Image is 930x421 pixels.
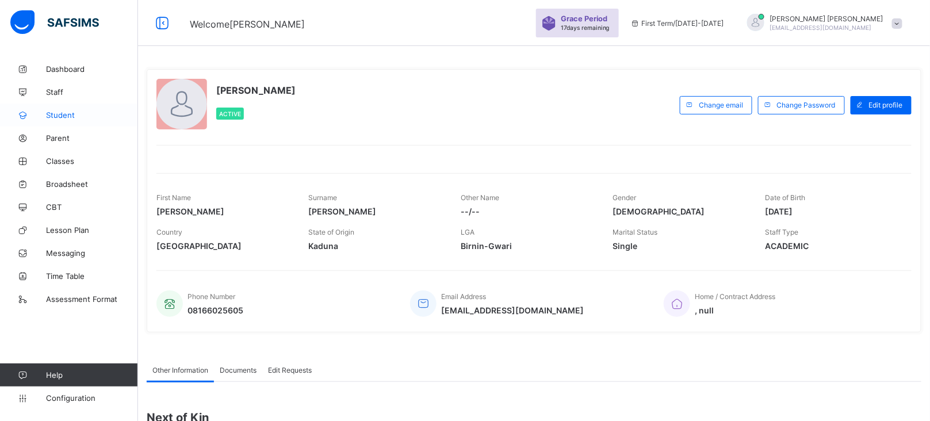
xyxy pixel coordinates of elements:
span: Surname [309,193,338,202]
span: 17 days remaining [561,24,610,31]
span: 08166025605 [187,305,243,315]
span: [PERSON_NAME] [PERSON_NAME] [770,14,883,23]
span: First Name [156,193,191,202]
span: [PERSON_NAME] [309,206,444,216]
img: safsims [10,10,99,35]
span: Classes [46,156,138,166]
span: Gender [613,193,637,202]
span: LGA [461,228,474,236]
span: Edit Requests [268,366,312,374]
span: Date of Birth [765,193,805,202]
span: Edit profile [869,101,903,109]
span: session/term information [630,19,724,28]
span: Marital Status [613,228,658,236]
span: Lesson Plan [46,225,138,235]
span: Student [46,110,138,120]
span: Parent [46,133,138,143]
span: Messaging [46,248,138,258]
span: Other Information [152,366,208,374]
span: Country [156,228,182,236]
span: [EMAIL_ADDRESS][DOMAIN_NAME] [770,24,872,31]
span: Grace Period [561,14,607,23]
img: sticker-purple.71386a28dfed39d6af7621340158ba97.svg [542,16,556,30]
span: , null [695,305,775,315]
span: Email Address [441,292,486,301]
span: Documents [220,366,257,374]
span: [PERSON_NAME] [216,85,296,96]
span: Birnin-Gwari [461,241,596,251]
span: Other Name [461,193,499,202]
span: Staff Type [765,228,798,236]
span: [DATE] [765,206,900,216]
div: JEREMIAHBENJAMIN [736,14,908,33]
span: [GEOGRAPHIC_DATA] [156,241,292,251]
span: State of Origin [309,228,355,236]
span: [EMAIL_ADDRESS][DOMAIN_NAME] [441,305,584,315]
span: Phone Number [187,292,235,301]
span: CBT [46,202,138,212]
span: Active [219,110,241,117]
span: [PERSON_NAME] [156,206,292,216]
span: Kaduna [309,241,444,251]
span: Home / Contract Address [695,292,775,301]
span: Welcome [PERSON_NAME] [190,18,305,30]
span: Single [613,241,748,251]
span: Assessment Format [46,294,138,304]
span: --/-- [461,206,596,216]
span: Configuration [46,393,137,403]
span: Broadsheet [46,179,138,189]
span: Help [46,370,137,380]
span: Dashboard [46,64,138,74]
span: [DEMOGRAPHIC_DATA] [613,206,748,216]
span: ACADEMIC [765,241,900,251]
span: Change email [699,101,743,109]
span: Staff [46,87,138,97]
span: Change Password [777,101,836,109]
span: Time Table [46,271,138,281]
